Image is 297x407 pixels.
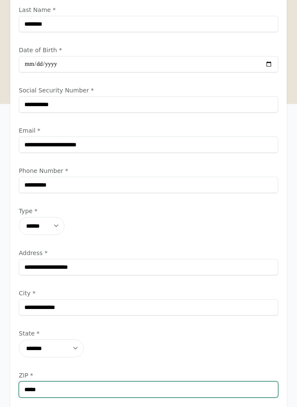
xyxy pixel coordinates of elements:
label: State * [19,329,278,338]
label: Email * [19,126,278,135]
label: City * [19,289,278,297]
label: Social Security Number * [19,86,278,95]
label: Date of Birth * [19,46,278,54]
label: Last Name * [19,6,278,14]
label: Type * [19,207,278,215]
label: Phone Number * [19,166,278,175]
label: ZIP * [19,371,278,380]
label: Address * [19,249,278,257]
